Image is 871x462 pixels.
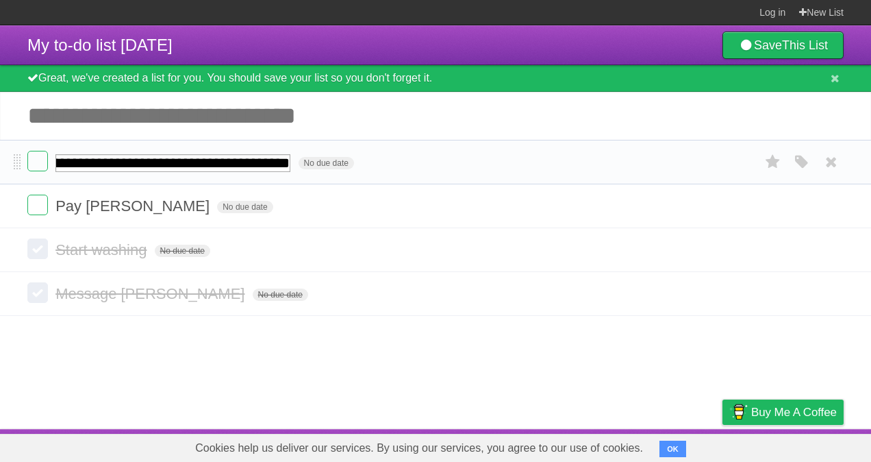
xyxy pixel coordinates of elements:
span: No due date [253,289,308,301]
a: SaveThis List [722,32,844,59]
span: No due date [217,201,273,213]
label: Done [27,151,48,171]
span: Pay [PERSON_NAME] [55,197,213,215]
span: Cookies help us deliver our services. By using our services, you agree to our use of cookies. [181,435,657,462]
span: Message [PERSON_NAME] [55,285,248,302]
label: Done [27,239,48,259]
b: This List [782,38,828,52]
a: Suggest a feature [757,433,844,459]
a: Buy me a coffee [722,400,844,425]
a: Terms [658,433,688,459]
span: No due date [155,245,210,257]
label: Star task [760,151,786,173]
a: About [540,433,569,459]
span: My to-do list [DATE] [27,36,173,54]
a: Privacy [705,433,740,459]
img: Buy me a coffee [729,400,748,424]
span: Buy me a coffee [751,400,837,424]
a: Developers [585,433,641,459]
label: Done [27,282,48,303]
button: OK [659,441,686,457]
span: Start washing [55,241,150,258]
label: Done [27,195,48,215]
span: No due date [299,157,354,169]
